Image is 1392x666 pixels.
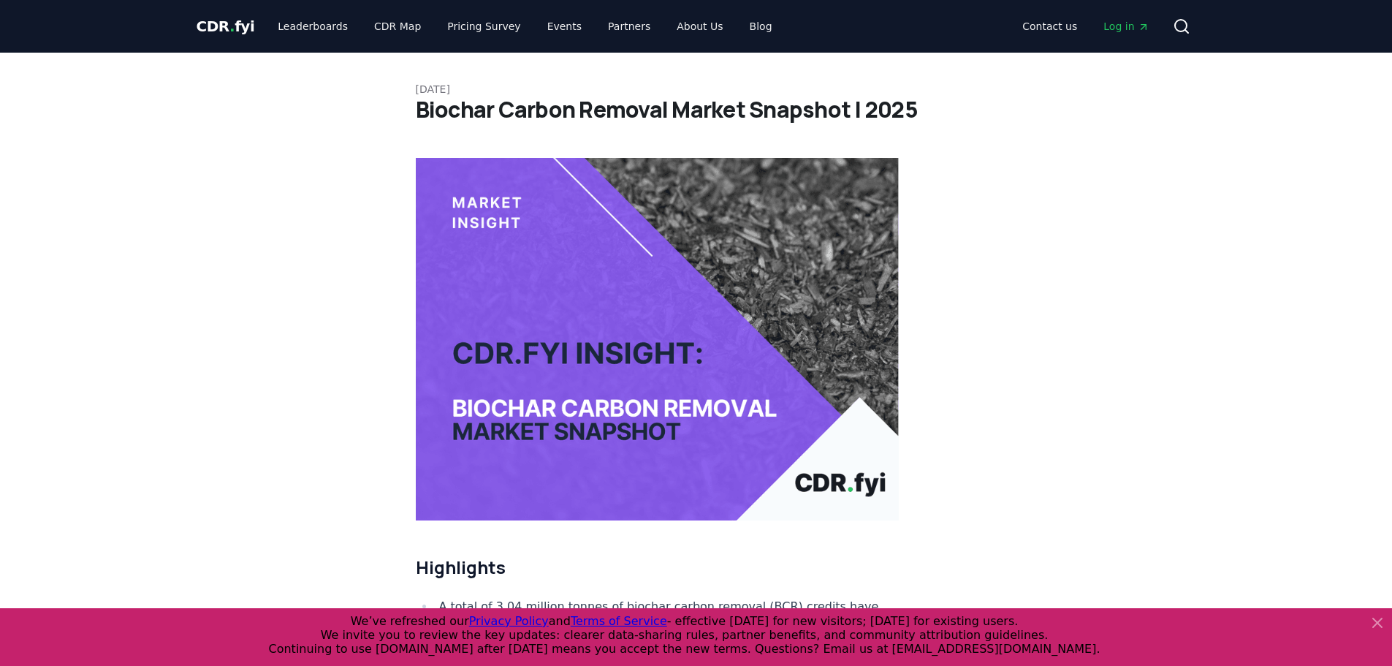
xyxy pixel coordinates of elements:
[266,13,783,39] nav: Main
[416,158,900,521] img: blog post image
[416,97,977,123] h1: Biochar Carbon Removal Market Snapshot | 2025
[1092,13,1160,39] a: Log in
[197,18,255,35] span: CDR fyi
[416,82,977,97] p: [DATE]
[1011,13,1089,39] a: Contact us
[665,13,734,39] a: About Us
[229,18,235,35] span: .
[738,13,784,39] a: Blog
[1103,19,1149,34] span: Log in
[197,16,255,37] a: CDR.fyi
[596,13,662,39] a: Partners
[436,13,532,39] a: Pricing Survey
[416,556,900,579] h2: Highlights
[266,13,360,39] a: Leaderboards
[536,13,593,39] a: Events
[362,13,433,39] a: CDR Map
[1011,13,1160,39] nav: Main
